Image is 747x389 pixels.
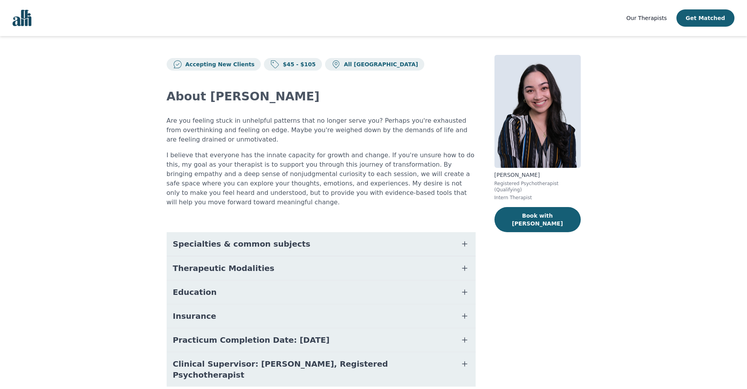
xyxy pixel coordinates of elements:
p: Are you feeling stuck in unhelpful patterns that no longer serve you? Perhaps you're exhausted fr... [167,116,476,144]
button: Education [167,280,476,304]
button: Book with [PERSON_NAME] [494,207,581,232]
button: Get Matched [676,9,734,27]
p: Intern Therapist [494,194,581,201]
button: Therapeutic Modalities [167,256,476,280]
a: Our Therapists [626,13,667,23]
span: Specialties & common subjects [173,238,311,249]
button: Practicum Completion Date: [DATE] [167,328,476,352]
h2: About [PERSON_NAME] [167,89,476,104]
button: Specialties & common subjects [167,232,476,256]
p: [PERSON_NAME] [494,171,581,179]
p: I believe that everyone has the innate capacity for growth and change. If you're unsure how to do... [167,151,476,207]
p: $45 - $105 [280,60,316,68]
p: Accepting New Clients [182,60,255,68]
p: All [GEOGRAPHIC_DATA] [341,60,418,68]
span: Practicum Completion Date: [DATE] [173,334,330,345]
span: Therapeutic Modalities [173,263,274,274]
span: Insurance [173,311,216,322]
button: Clinical Supervisor: [PERSON_NAME], Registered Psychotherapist [167,352,476,387]
p: Registered Psychotherapist (Qualifying) [494,180,581,193]
img: alli logo [13,10,31,26]
span: Clinical Supervisor: [PERSON_NAME], Registered Psychotherapist [173,358,451,380]
span: Education [173,287,217,298]
button: Insurance [167,304,476,328]
span: Our Therapists [626,15,667,21]
img: Angela_Fedorouk [494,55,581,168]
